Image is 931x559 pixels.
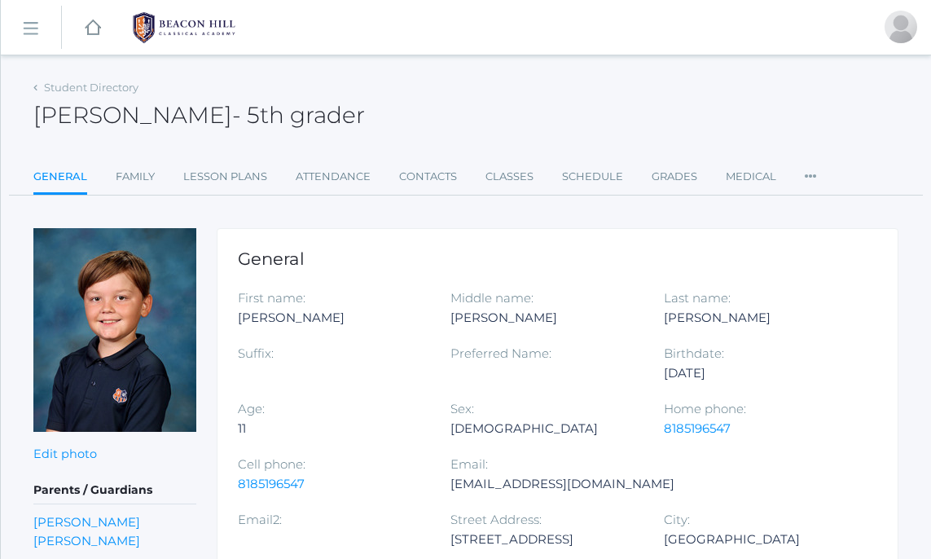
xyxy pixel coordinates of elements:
[238,512,282,527] label: Email2:
[726,161,776,193] a: Medical
[562,161,623,193] a: Schedule
[450,290,534,306] label: Middle name:
[664,512,690,527] label: City:
[33,103,365,128] h2: [PERSON_NAME]
[33,161,87,196] a: General
[450,456,488,472] label: Email:
[450,401,474,416] label: Sex:
[664,290,731,306] label: Last name:
[238,456,305,472] label: Cell phone:
[33,228,196,432] img: Asher Pedersen
[399,161,457,193] a: Contacts
[183,161,267,193] a: Lesson Plans
[664,346,724,361] label: Birthdate:
[652,161,697,193] a: Grades
[238,308,426,328] div: [PERSON_NAME]
[238,476,305,491] a: 8185196547
[664,308,852,328] div: [PERSON_NAME]
[238,401,265,416] label: Age:
[33,447,97,461] a: Edit photo
[450,512,542,527] label: Street Address:
[664,530,852,549] div: [GEOGRAPHIC_DATA]
[450,346,551,361] label: Preferred Name:
[664,401,746,416] label: Home phone:
[238,249,877,268] h1: General
[33,513,140,531] a: [PERSON_NAME]
[664,420,731,436] a: 8185196547
[238,290,305,306] label: First name:
[450,530,639,549] div: [STREET_ADDRESS]
[664,363,852,383] div: [DATE]
[116,161,155,193] a: Family
[123,7,245,48] img: BHCALogos-05-308ed15e86a5a0abce9b8dd61676a3503ac9727e845dece92d48e8588c001991.png
[238,419,426,438] div: 11
[296,161,371,193] a: Attendance
[450,474,674,494] div: [EMAIL_ADDRESS][DOMAIN_NAME]
[450,308,639,328] div: [PERSON_NAME]
[485,161,534,193] a: Classes
[238,346,274,361] label: Suffix:
[44,81,138,94] a: Student Directory
[885,11,917,43] div: Michelle Pedersen
[450,419,639,438] div: [DEMOGRAPHIC_DATA]
[33,477,196,504] h5: Parents / Guardians
[232,101,365,129] span: - 5th grader
[33,531,140,550] a: [PERSON_NAME]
